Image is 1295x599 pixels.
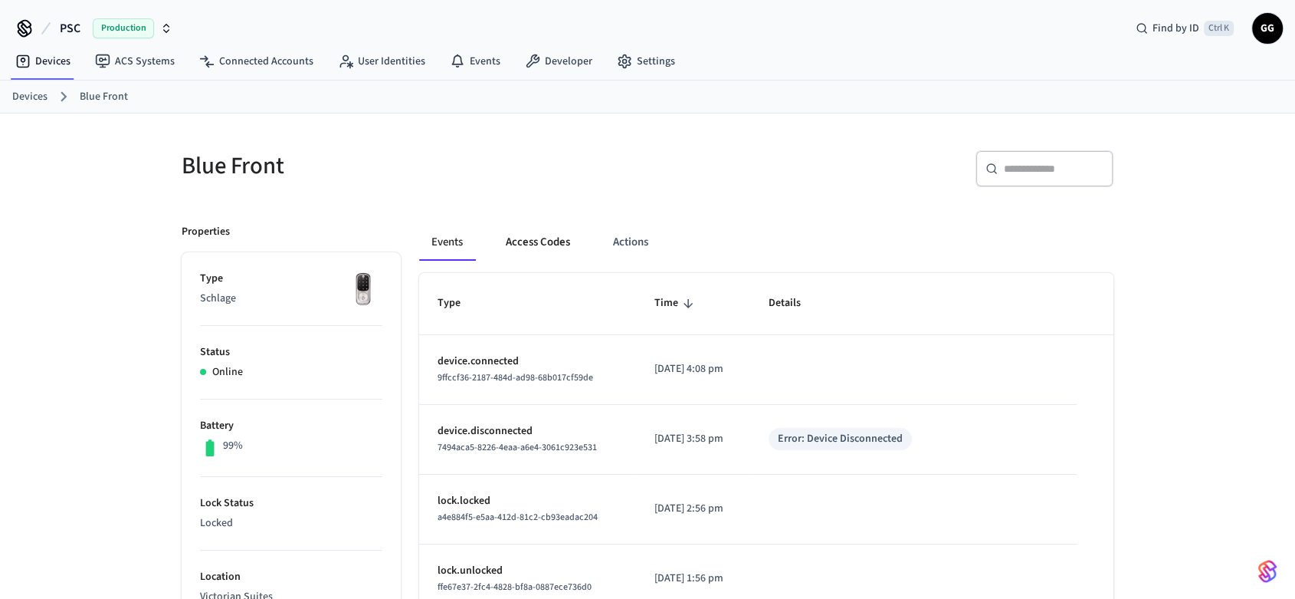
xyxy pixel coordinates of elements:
[200,418,382,434] p: Battery
[200,515,382,532] p: Locked
[438,354,618,370] p: device.connected
[493,224,582,261] button: Access Codes
[654,571,732,587] p: [DATE] 1:56 pm
[200,271,382,287] p: Type
[1204,21,1234,36] span: Ctrl K
[438,511,598,524] span: a4e884f5-e5aa-412d-81c2-cb93eadac204
[438,371,593,384] span: 9ffccf36-2187-484d-ad98-68b017cf59de
[601,224,661,261] button: Actions
[1258,559,1277,584] img: SeamLogoGradient.69752ec5.svg
[419,224,1113,261] div: ant example
[3,48,83,75] a: Devices
[438,441,597,454] span: 7494aca5-8226-4eaa-a6e4-3061c923e531
[1252,13,1283,44] button: GG
[1123,15,1246,42] div: Find by IDCtrl K
[605,48,687,75] a: Settings
[83,48,187,75] a: ACS Systems
[200,569,382,585] p: Location
[93,18,154,38] span: Production
[12,89,48,105] a: Devices
[438,423,618,439] p: device.disconnected
[654,431,732,447] p: [DATE] 3:58 pm
[344,271,382,309] img: Yale Assure Touchscreen Wifi Smart Lock, Satin Nickel, Front
[212,364,243,380] p: Online
[1254,15,1281,42] span: GG
[80,89,128,105] a: Blue Front
[778,431,903,447] div: Error: Device Disconnected
[419,224,475,261] button: Events
[200,291,382,307] p: Schlage
[223,438,243,454] p: 99%
[326,48,438,75] a: User Identities
[438,48,513,75] a: Events
[182,224,230,240] p: Properties
[513,48,605,75] a: Developer
[1152,21,1199,36] span: Find by ID
[187,48,326,75] a: Connected Accounts
[438,291,480,315] span: Type
[769,291,821,315] span: Details
[200,344,382,360] p: Status
[438,563,618,579] p: lock.unlocked
[200,495,382,512] p: Lock Status
[60,19,80,38] span: PSC
[654,291,698,315] span: Time
[654,501,732,517] p: [DATE] 2:56 pm
[654,361,732,377] p: [DATE] 4:08 pm
[182,150,638,182] h5: Blue Front
[438,581,592,594] span: ffe67e37-2fc4-4828-bf8a-0887ece736d0
[438,493,618,509] p: lock.locked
